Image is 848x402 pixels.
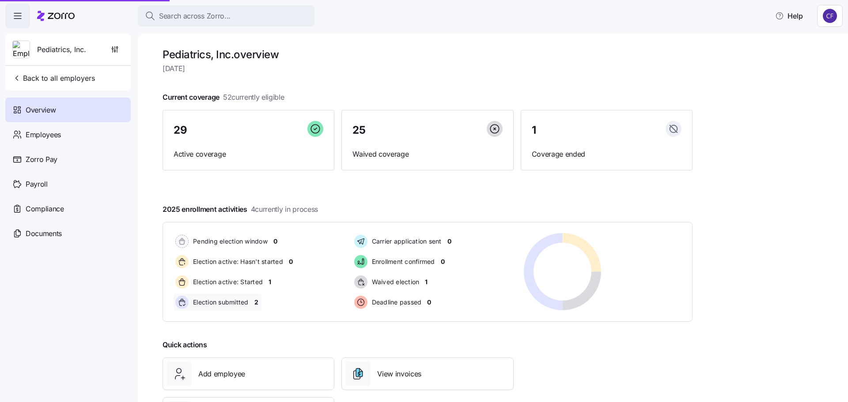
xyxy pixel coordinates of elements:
[9,69,98,87] button: Back to all employers
[163,339,207,350] span: Quick actions
[5,172,131,196] a: Payroll
[159,11,231,22] span: Search across Zorro...
[163,204,318,215] span: 2025 enrollment activities
[273,237,277,246] span: 0
[823,9,837,23] img: 7d4a9558da78dc7654dde66b79f71a2e
[369,237,442,246] span: Carrier application sent
[190,278,263,286] span: Election active: Started
[174,125,187,135] span: 29
[5,196,131,221] a: Compliance
[190,298,249,307] span: Election submitted
[251,204,318,215] span: 4 currently in process
[369,257,435,266] span: Enrollment confirmed
[425,278,428,286] span: 1
[37,44,86,55] span: Pediatrics, Inc.
[223,92,284,103] span: 52 currently eligible
[369,298,422,307] span: Deadline passed
[163,48,693,61] h1: Pediatrics, Inc. overview
[13,41,30,59] img: Employer logo
[26,228,62,239] span: Documents
[352,125,365,135] span: 25
[289,257,293,266] span: 0
[5,221,131,246] a: Documents
[26,105,56,116] span: Overview
[352,149,502,160] span: Waived coverage
[269,278,271,286] span: 1
[190,257,283,266] span: Election active: Hasn't started
[12,73,95,83] span: Back to all employers
[447,237,451,246] span: 0
[768,7,810,25] button: Help
[174,149,323,160] span: Active coverage
[377,368,421,379] span: View invoices
[26,203,64,214] span: Compliance
[163,92,284,103] span: Current coverage
[190,237,268,246] span: Pending election window
[5,122,131,147] a: Employees
[775,11,803,21] span: Help
[441,257,445,266] span: 0
[5,147,131,172] a: Zorro Pay
[138,5,314,26] button: Search across Zorro...
[163,63,693,74] span: [DATE]
[254,298,258,307] span: 2
[26,154,57,165] span: Zorro Pay
[5,98,131,122] a: Overview
[198,368,245,379] span: Add employee
[26,129,61,140] span: Employees
[26,179,48,190] span: Payroll
[369,278,420,286] span: Waived election
[427,298,431,307] span: 0
[532,125,536,135] span: 1
[532,149,681,160] span: Coverage ended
